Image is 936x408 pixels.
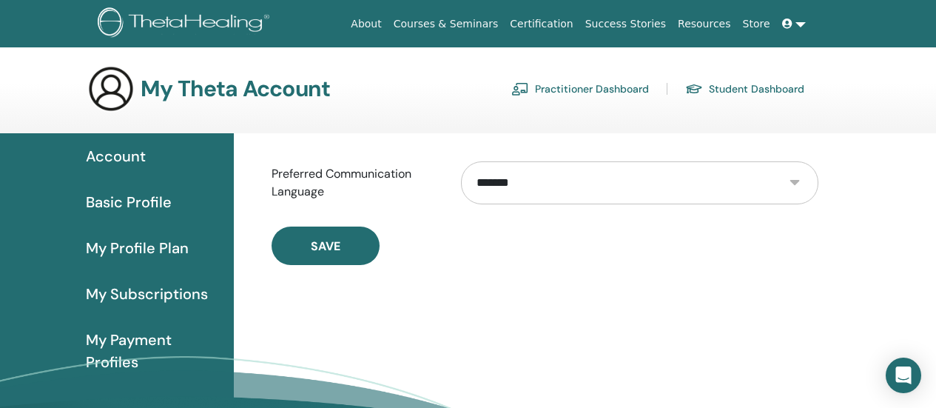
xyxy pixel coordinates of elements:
[98,7,275,41] img: logo.png
[388,10,505,38] a: Courses & Seminars
[345,10,387,38] a: About
[141,76,330,102] h3: My Theta Account
[86,237,189,259] span: My Profile Plan
[685,83,703,96] img: graduation-cap.svg
[579,10,672,38] a: Success Stories
[737,10,776,38] a: Store
[86,191,172,213] span: Basic Profile
[511,82,529,96] img: chalkboard-teacher.svg
[685,77,804,101] a: Student Dashboard
[272,227,380,265] button: Save
[86,329,222,373] span: My Payment Profiles
[86,145,146,167] span: Account
[311,238,340,254] span: Save
[86,283,208,305] span: My Subscriptions
[504,10,579,38] a: Certification
[87,65,135,113] img: generic-user-icon.jpg
[672,10,737,38] a: Resources
[511,77,649,101] a: Practitioner Dashboard
[260,160,450,206] label: Preferred Communication Language
[886,358,921,393] div: Open Intercom Messenger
